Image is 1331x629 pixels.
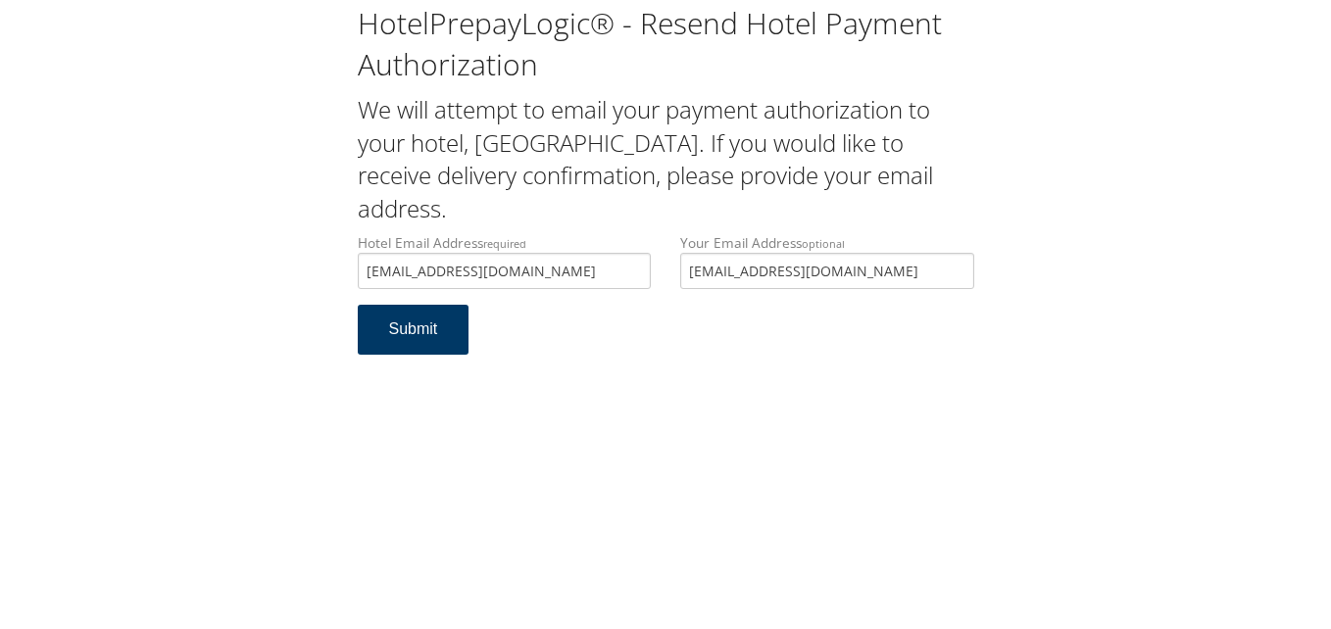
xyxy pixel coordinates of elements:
label: Hotel Email Address [358,233,652,289]
h1: HotelPrepayLogic® - Resend Hotel Payment Authorization [358,3,974,85]
h2: We will attempt to email your payment authorization to your hotel, [GEOGRAPHIC_DATA]. If you woul... [358,93,974,224]
label: Your Email Address [680,233,974,289]
small: optional [802,236,845,251]
input: Hotel Email Addressrequired [358,253,652,289]
input: Your Email Addressoptional [680,253,974,289]
button: Submit [358,305,469,355]
small: required [483,236,526,251]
